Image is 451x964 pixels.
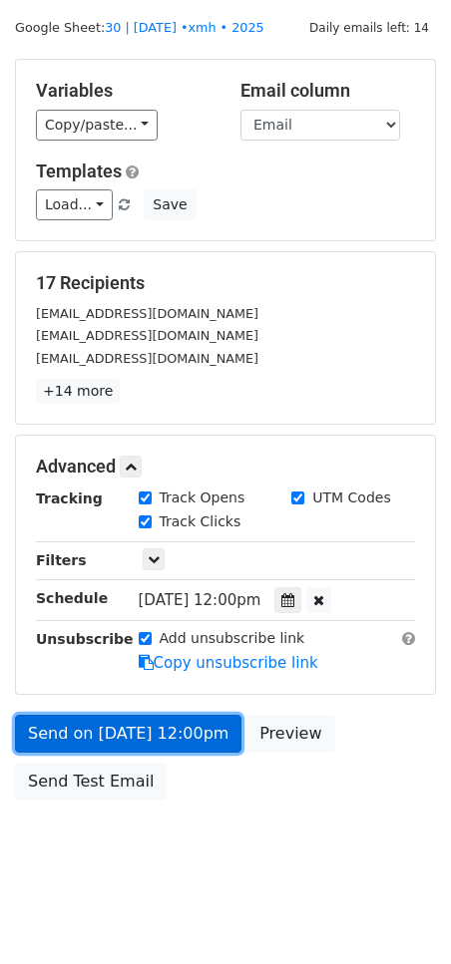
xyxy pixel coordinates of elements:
label: Add unsubscribe link [160,628,305,649]
span: [DATE] 12:00pm [139,591,261,609]
small: [EMAIL_ADDRESS][DOMAIN_NAME] [36,306,258,321]
button: Save [144,189,196,220]
h5: Advanced [36,456,415,478]
strong: Tracking [36,490,103,506]
h5: Email column [240,80,415,102]
a: Daily emails left: 14 [302,20,436,35]
strong: Unsubscribe [36,631,134,647]
strong: Filters [36,552,87,568]
a: Templates [36,161,122,181]
label: Track Clicks [160,511,241,532]
iframe: Chat Widget [351,868,451,964]
a: Preview [246,715,334,753]
small: [EMAIL_ADDRESS][DOMAIN_NAME] [36,351,258,366]
strong: Schedule [36,590,108,606]
a: 30 | [DATE] •xmh • 2025 [105,20,263,35]
label: Track Opens [160,487,245,508]
a: Load... [36,189,113,220]
h5: Variables [36,80,211,102]
a: Copy unsubscribe link [139,654,318,672]
span: Daily emails left: 14 [302,17,436,39]
small: Google Sheet: [15,20,264,35]
a: Send on [DATE] 12:00pm [15,715,241,753]
a: Send Test Email [15,763,167,801]
a: +14 more [36,379,120,404]
label: UTM Codes [312,487,390,508]
small: [EMAIL_ADDRESS][DOMAIN_NAME] [36,328,258,343]
h5: 17 Recipients [36,272,415,294]
a: Copy/paste... [36,110,158,141]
